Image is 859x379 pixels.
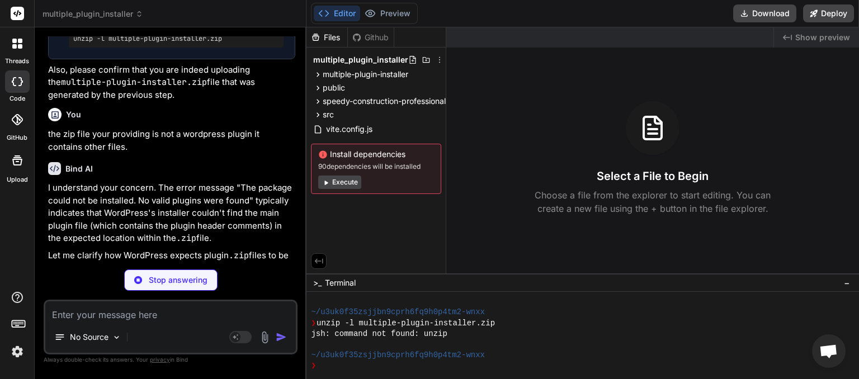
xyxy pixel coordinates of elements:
span: Terminal [325,277,356,288]
img: attachment [258,331,271,344]
button: Editor [314,6,360,21]
span: ❯ [311,361,317,371]
button: Deploy [803,4,854,22]
span: ❯ [311,318,317,329]
a: Open chat [812,334,846,368]
span: src [323,109,334,120]
span: vite.config.js [325,122,374,136]
span: ~/u3uk0f35zsjjbn9cprh6fq9h0p4tm2-wnxx [311,307,485,318]
p: No Source [70,331,108,343]
label: code [10,94,25,103]
span: public [323,82,345,93]
button: Preview [360,6,415,21]
p: I understand your concern. The error message "The package could not be installed. No valid plugin... [48,182,295,245]
h3: Select a File to Begin [597,168,709,184]
img: Pick Models [112,333,121,342]
p: the zip file your providing is not a wordpress plugin it contains other files. [48,128,295,153]
div: Files [306,32,347,43]
button: Download [733,4,796,22]
span: jsh: command not found: unzip [311,329,447,339]
code: .zip [176,233,196,244]
p: Choose a file from the explorer to start editing. You can create a new file using the + button in... [527,188,778,215]
p: Also, please confirm that you are indeed uploading the file that was generated by the previous step. [48,64,295,102]
span: 90 dependencies will be installed [318,162,434,171]
label: Upload [7,175,28,184]
h6: Bind AI [65,163,93,174]
span: Show preview [795,32,850,43]
span: − [844,277,850,288]
p: Let me clarify how WordPress expects plugin files to be structured for direct upload via the "Plu... [48,249,295,287]
img: settings [8,342,27,361]
code: .zip [229,250,249,261]
label: threads [5,56,29,66]
div: Github [348,32,394,43]
p: Always double-check its answers. Your in Bind [44,354,298,365]
span: unzip -l multiple-plugin-installer.zip [317,318,495,329]
h6: You [66,109,81,120]
img: icon [276,331,287,343]
pre: unzip -l multiple-plugin-installer.zip [73,34,279,43]
span: multiple_plugin_installer [313,54,408,65]
span: privacy [150,356,170,363]
p: Stop answering [149,274,207,286]
code: multiple-plugin-installer.zip [61,77,207,88]
span: >_ [313,277,322,288]
span: multiple-plugin-installer [323,69,408,80]
label: GitHub [7,133,27,143]
span: multiple_plugin_installer [43,8,143,20]
span: ~/u3uk0f35zsjjbn9cprh6fq9h0p4tm2-wnxx [311,350,485,361]
span: Install dependencies [318,149,434,160]
button: Execute [318,176,361,189]
span: speedy-construction-professional [323,96,446,107]
button: − [842,274,852,292]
